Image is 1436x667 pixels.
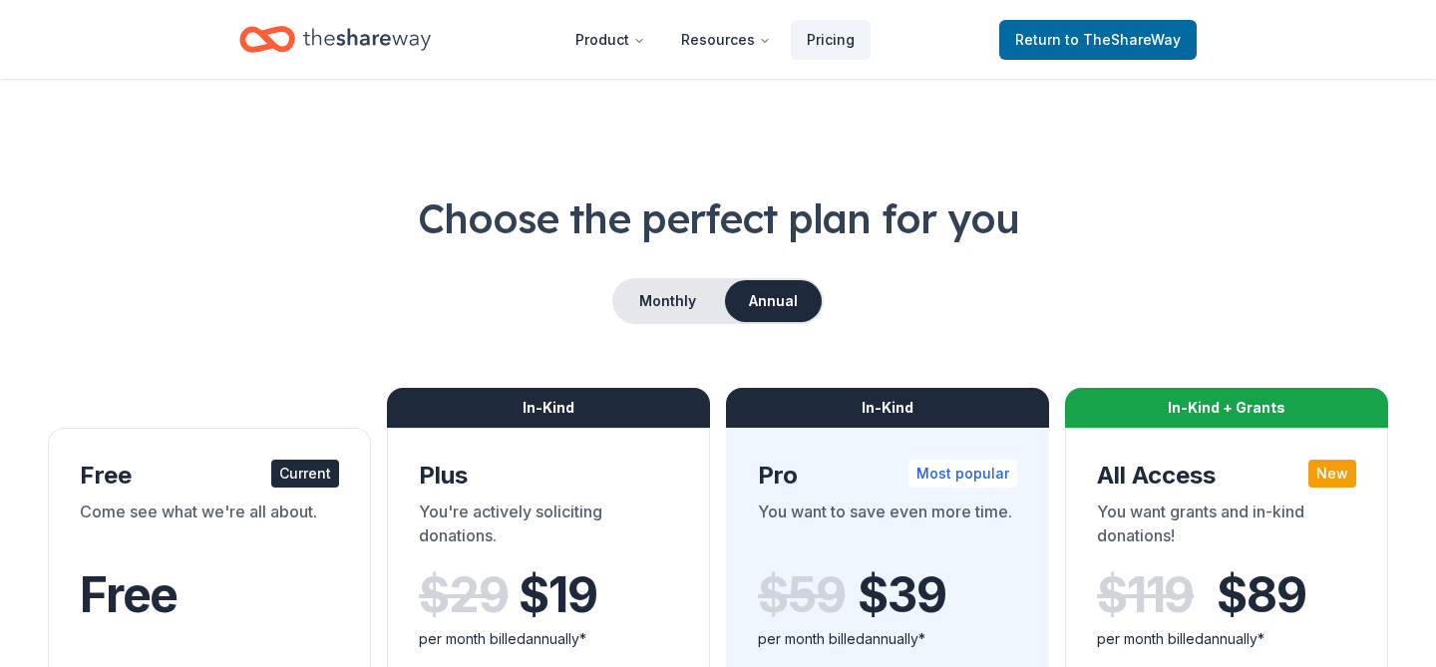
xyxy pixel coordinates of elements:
[559,16,871,63] nav: Main
[1097,500,1356,555] div: You want grants and in-kind donations!
[519,567,596,623] span: $ 19
[239,16,431,63] a: Home
[725,280,822,322] button: Annual
[758,500,1017,555] div: You want to save even more time.
[80,460,339,492] div: Free
[419,627,678,651] div: per month billed annually*
[559,20,661,60] button: Product
[726,388,1049,428] div: In-Kind
[1308,460,1356,488] div: New
[1217,567,1305,623] span: $ 89
[48,190,1388,246] h1: Choose the perfect plan for you
[419,500,678,555] div: You're actively soliciting donations.
[80,565,178,624] span: Free
[1065,388,1388,428] div: In-Kind + Grants
[758,627,1017,651] div: per month billed annually*
[419,460,678,492] div: Plus
[791,20,871,60] a: Pricing
[665,20,787,60] button: Resources
[999,20,1197,60] a: Returnto TheShareWay
[1097,627,1356,651] div: per month billed annually*
[614,280,721,322] button: Monthly
[271,460,339,488] div: Current
[1065,31,1181,48] span: to TheShareWay
[758,460,1017,492] div: Pro
[908,460,1017,488] div: Most popular
[1097,460,1356,492] div: All Access
[858,567,945,623] span: $ 39
[1015,28,1181,52] span: Return
[387,388,710,428] div: In-Kind
[80,500,339,555] div: Come see what we're all about.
